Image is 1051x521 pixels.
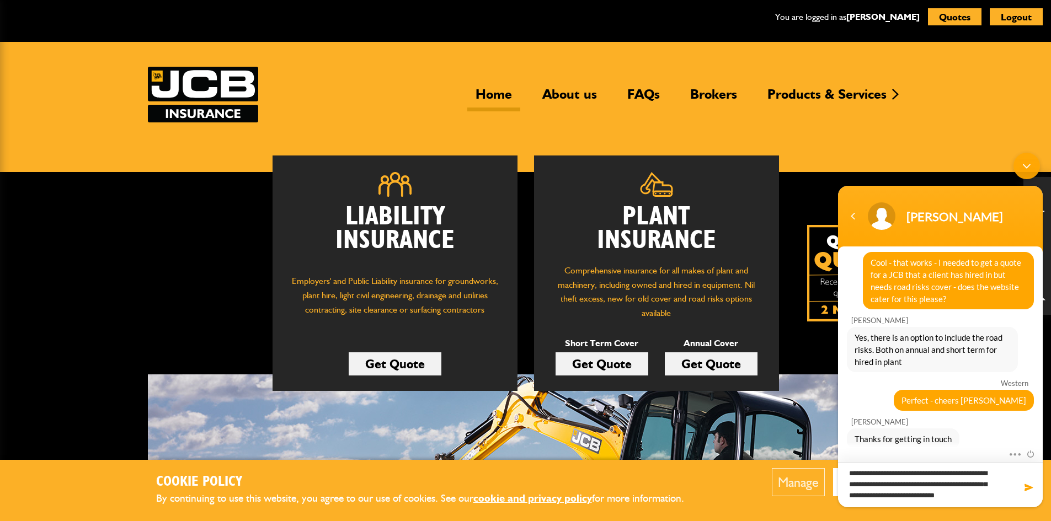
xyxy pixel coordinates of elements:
[156,490,702,507] p: By continuing to use this website, you agree to our use of cookies. See our for more information.
[772,468,825,496] button: Manage
[775,10,920,24] p: You are logged in as
[467,86,520,111] a: Home
[148,67,258,122] img: JCB Insurance Services logo
[682,86,745,111] a: Brokers
[349,352,441,375] a: Get Quote
[928,8,981,25] button: Quotes
[619,86,668,111] a: FAQs
[846,12,920,22] a: [PERSON_NAME]
[990,8,1043,25] button: Logout
[534,86,605,111] a: About us
[289,205,501,264] h2: Liability Insurance
[833,147,1048,513] iframe: SalesIQ Chatwindow
[759,86,895,111] a: Products & Services
[807,225,904,321] a: Get your insurance quote isn just 2-minutes
[148,67,258,122] a: JCB Insurance Services
[556,336,648,351] p: Short Term Cover
[807,225,904,321] img: Quick Quote
[551,205,762,253] h2: Plant Insurance
[665,352,757,375] a: Get Quote
[289,274,501,327] p: Employers' and Public Liability insurance for groundworks, plant hire, light civil engineering, d...
[551,264,762,320] p: Comprehensive insurance for all makes of plant and machinery, including owned and hired in equipm...
[665,336,757,351] p: Annual Cover
[556,352,648,375] a: Get Quote
[473,492,592,504] a: cookie and privacy policy
[156,474,702,491] h2: Cookie Policy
